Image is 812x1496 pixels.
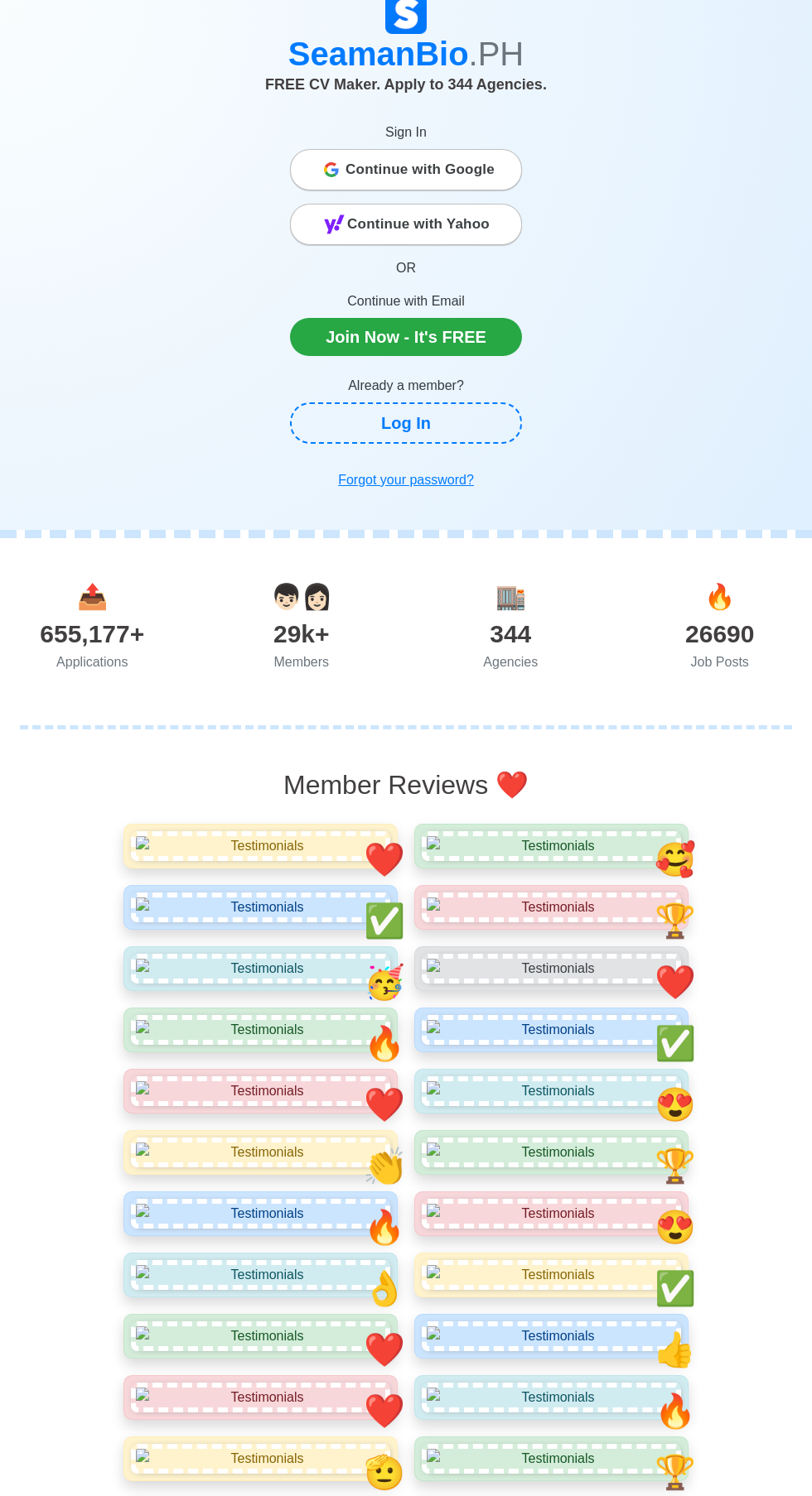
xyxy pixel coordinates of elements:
span: smiley [364,1147,405,1184]
img: Testimonials [131,1199,390,1229]
span: smiley [364,1393,405,1429]
img: Testimonials [422,1383,681,1412]
div: 29k+ [197,615,407,652]
img: Testimonials [131,1321,390,1351]
img: Testimonials [422,1076,681,1106]
p: Continue with Email [290,291,522,311]
span: Continue with Google [346,153,495,186]
span: smiley [655,964,696,1000]
span: smiley [364,1454,405,1490]
img: Testimonials [131,1444,390,1474]
img: Testimonials [422,1260,681,1290]
span: smiley [364,964,405,1000]
img: Testimonials [131,892,390,922]
span: Continue with Yahoo [347,208,490,241]
div: 344 [406,615,616,652]
span: jobs [704,583,735,610]
span: smiley [655,1393,696,1429]
img: Testimonials [422,831,681,861]
img: Testimonials [422,1321,681,1351]
a: Log In [290,402,522,444]
p: Sign In [290,123,522,142]
span: applications [77,583,108,610]
span: smiley [364,1209,405,1245]
span: emoji [495,770,529,800]
a: Join Now - It's FREE [290,318,522,356]
span: smiley [655,1086,696,1123]
h2: Member Reviews [120,769,692,801]
button: Continue with Yahoo [290,204,522,245]
p: OR [290,258,522,278]
img: Testimonials [131,1076,390,1106]
img: Testimonials [422,1199,681,1229]
span: smiley [655,902,696,939]
span: smiley [364,1025,405,1061]
span: smiley [655,1025,696,1061]
span: FREE CV Maker. Apply to 344 Agencies. [265,76,547,93]
span: smiley [655,1454,696,1490]
img: Testimonials [131,1260,390,1290]
div: Members [197,652,407,672]
span: smiley [655,1209,696,1245]
h1: SeamanBio [120,34,692,74]
span: smiley [655,841,696,878]
span: smiley [655,1331,696,1368]
img: Testimonials [131,831,390,861]
a: Forgot your password? [290,464,522,497]
p: Already a member? [290,376,522,396]
div: Agencies [406,652,616,672]
img: Testimonials [131,954,390,984]
img: Testimonials [422,954,681,984]
img: Testimonials [422,1444,681,1474]
span: smiley [364,1270,405,1306]
span: users [271,583,332,610]
img: Testimonials [131,1138,390,1167]
span: smiley [655,1147,696,1184]
span: smiley [364,902,405,939]
u: Forgot your password? [338,473,474,487]
img: Testimonials [422,1138,681,1167]
span: smiley [655,1270,696,1306]
img: Testimonials [422,892,681,922]
button: Continue with Google [290,149,522,190]
span: .PH [469,36,524,72]
span: smiley [364,841,405,878]
img: Testimonials [422,1015,681,1045]
span: smiley [364,1331,405,1368]
img: Testimonials [131,1383,390,1412]
img: Testimonials [131,1015,390,1045]
span: smiley [364,1086,405,1123]
span: agencies [495,583,526,610]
